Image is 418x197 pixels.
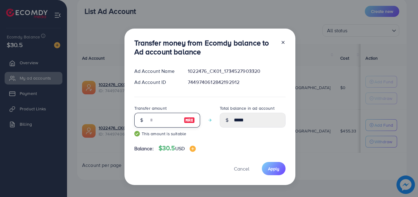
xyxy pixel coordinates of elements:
[134,131,140,136] img: guide
[183,79,290,86] div: 7449740612842192912
[262,162,286,175] button: Apply
[134,131,200,137] small: This amount is suitable
[226,162,257,175] button: Cancel
[134,38,276,56] h3: Transfer money from Ecomdy balance to Ad account balance
[184,116,195,124] img: image
[129,68,183,75] div: Ad Account Name
[234,165,249,172] span: Cancel
[220,105,274,111] label: Total balance in ad account
[268,166,279,172] span: Apply
[159,144,196,152] h4: $30.5
[183,68,290,75] div: 1022476_CK01_1734527903320
[129,79,183,86] div: Ad Account ID
[134,145,154,152] span: Balance:
[190,146,196,152] img: image
[175,145,185,152] span: USD
[134,105,167,111] label: Transfer amount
